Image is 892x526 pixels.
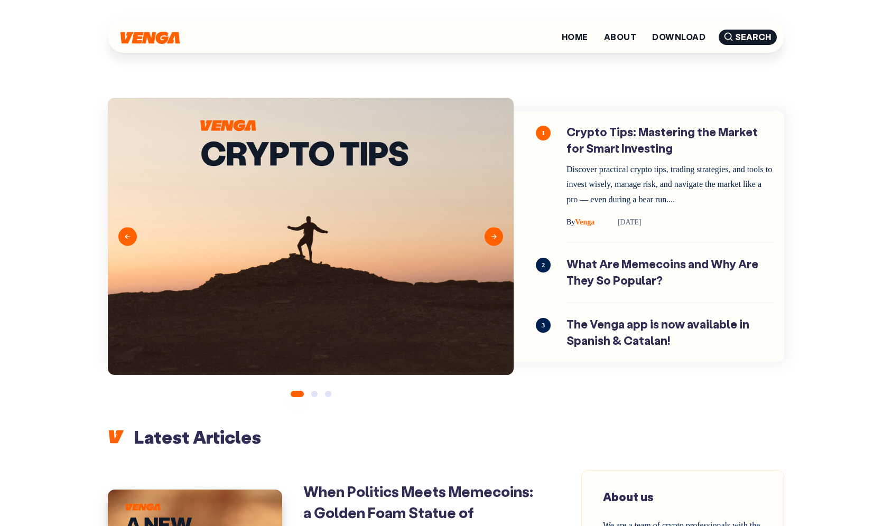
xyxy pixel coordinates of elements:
[536,126,551,140] span: 1
[652,33,705,41] a: Download
[603,489,654,504] span: About us
[311,391,318,397] button: 2 of 3
[120,32,180,44] img: Venga Blog
[108,98,514,375] img: Blog-cover---Crypto-Tips.png
[536,318,551,333] span: 3
[562,33,588,41] a: Home
[719,30,777,45] span: Search
[108,425,784,448] h2: Latest Articles
[325,391,331,397] button: 3 of 3
[291,391,304,397] button: 1 of 3
[536,258,551,273] span: 2
[118,227,137,246] button: Previous
[604,33,636,41] a: About
[485,227,503,246] button: Next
